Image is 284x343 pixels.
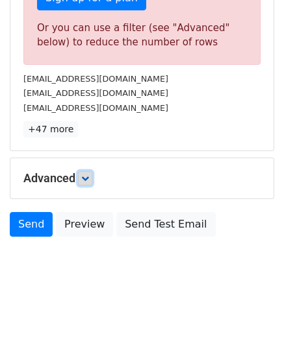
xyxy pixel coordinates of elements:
a: +47 more [23,121,78,137]
small: [EMAIL_ADDRESS][DOMAIN_NAME] [23,88,168,98]
div: Or you can use a filter (see "Advanced" below) to reduce the number of rows [37,21,247,50]
iframe: Chat Widget [219,281,284,343]
h5: Advanced [23,171,261,185]
a: Send Test Email [116,212,215,237]
small: [EMAIL_ADDRESS][DOMAIN_NAME] [23,74,168,84]
small: [EMAIL_ADDRESS][DOMAIN_NAME] [23,103,168,113]
a: Preview [56,212,113,237]
a: Send [10,212,53,237]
